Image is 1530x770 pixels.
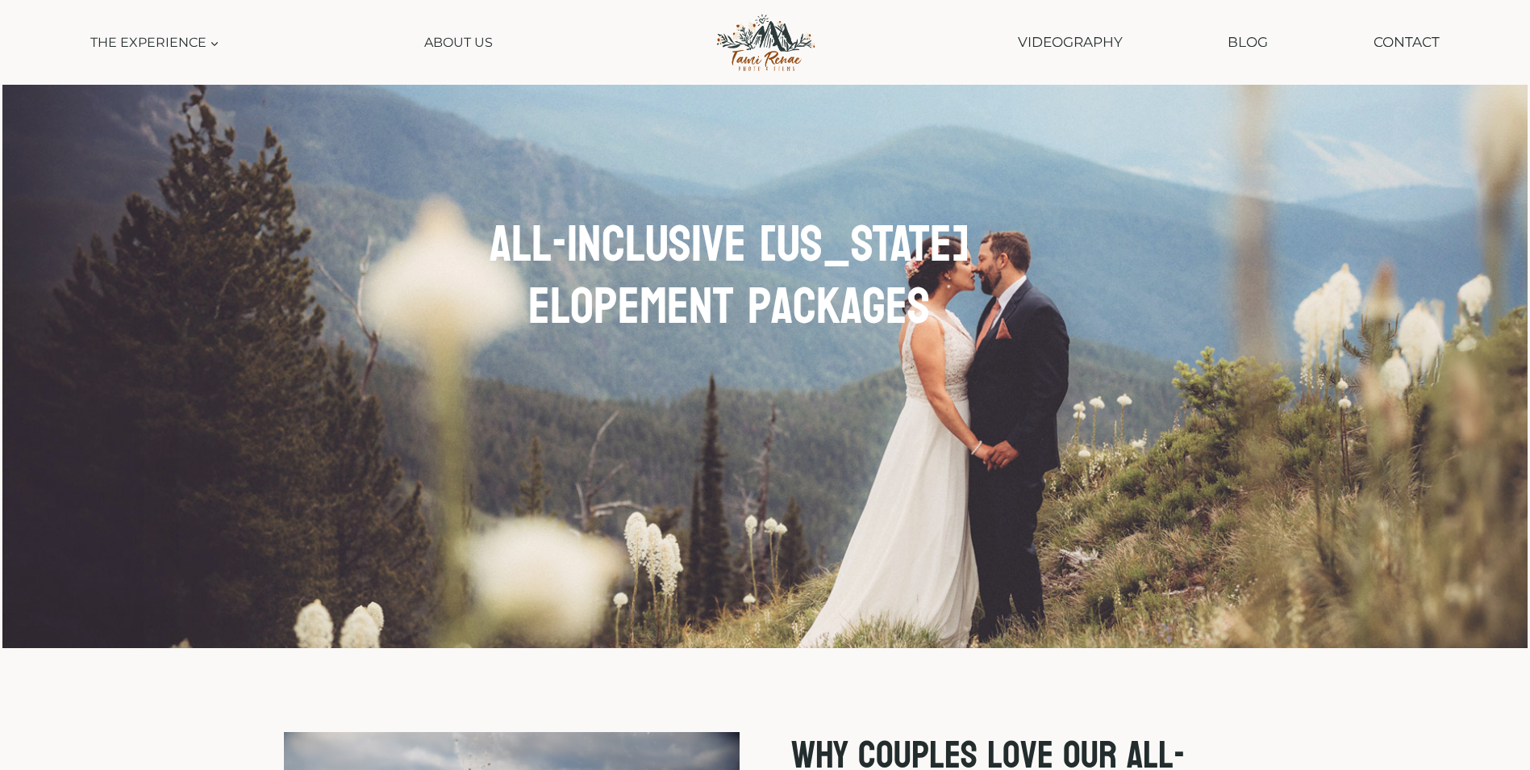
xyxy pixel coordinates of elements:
a: About Us [417,24,501,61]
nav: Primary [82,24,501,61]
h1: All-Inclusive [US_STATE] Elopement Packages [403,214,1055,338]
a: Contact [1365,22,1448,63]
img: Tami Renae Photo & Films Logo [698,9,832,76]
a: Blog [1219,22,1276,63]
span: The Experience [90,32,219,53]
nav: Secondary [1009,22,1448,63]
a: The Experience [82,24,227,61]
a: Videography [1009,22,1130,63]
